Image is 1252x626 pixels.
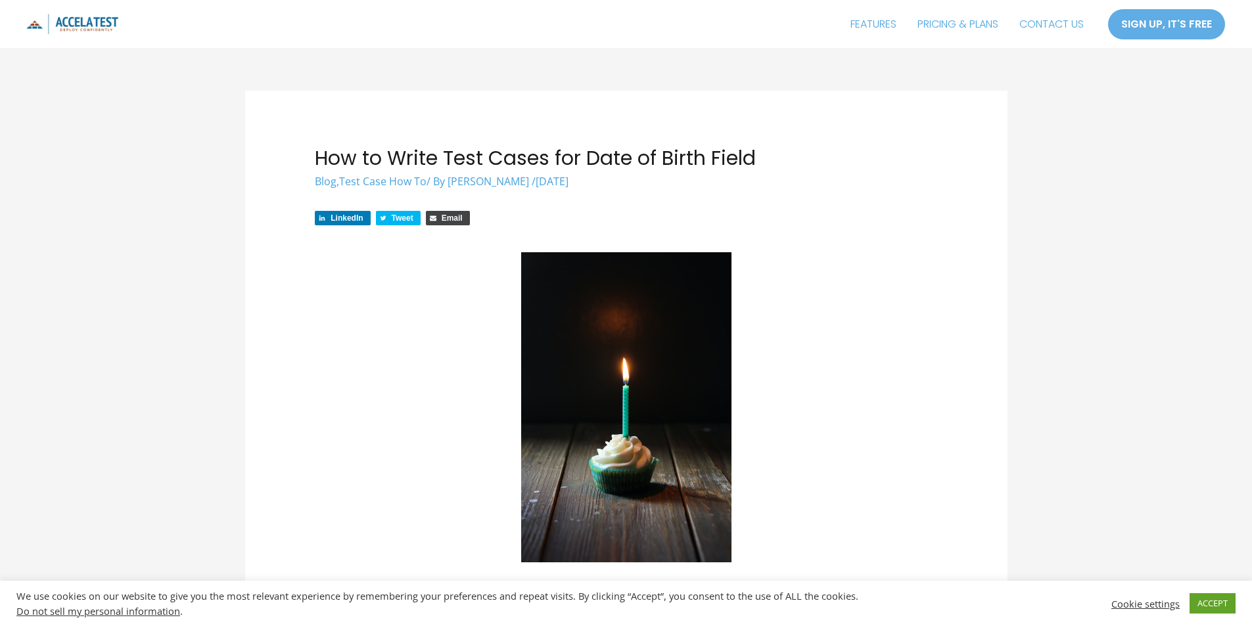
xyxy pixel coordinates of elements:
div: / By / [315,174,937,189]
a: Blog [315,174,336,189]
h1: How to Write Test Cases for Date of Birth Field [315,146,937,170]
a: ACCEPT [1190,593,1236,614]
a: SIGN UP, IT'S FREE [1107,9,1226,40]
a: FEATURES [840,8,907,41]
img: icon [26,14,118,34]
nav: Site Navigation [840,8,1094,41]
a: Share via Email [426,211,470,225]
span: [DATE] [536,174,568,189]
span: LinkedIn [331,213,363,223]
a: CONTACT US [1009,8,1094,41]
img: Test Cases for Date of Birth Field [521,252,731,562]
div: We use cookies on our website to give you the most relevant experience by remembering your prefer... [16,590,870,617]
span: Tweet [392,213,413,223]
span: , [315,174,427,189]
a: PRICING & PLANS [907,8,1009,41]
span: Email [442,213,463,223]
a: Do not sell my personal information [16,604,180,617]
a: Test Case How To [339,174,427,189]
a: [PERSON_NAME] [448,174,532,189]
a: Cookie settings [1111,598,1180,610]
a: Share on LinkedIn [315,211,370,225]
div: . [16,605,870,617]
span: [PERSON_NAME] [448,174,529,189]
a: Share on Twitter [376,211,421,225]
